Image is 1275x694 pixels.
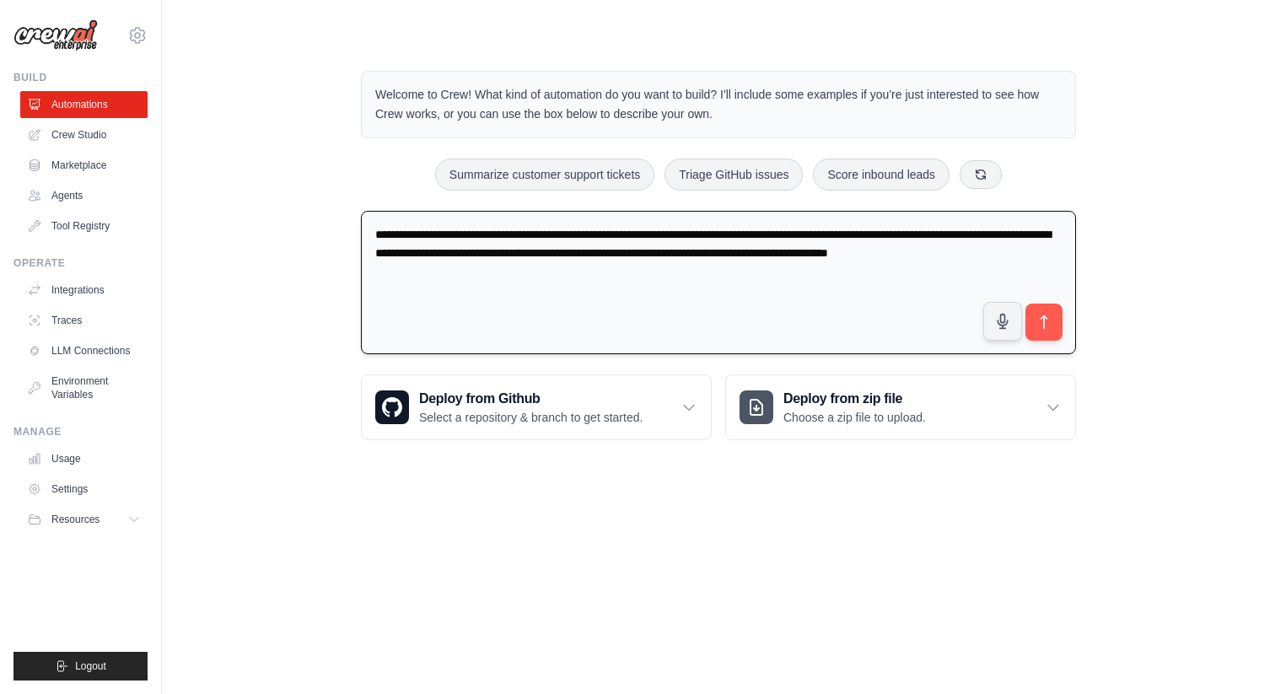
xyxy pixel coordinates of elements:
[435,159,654,191] button: Summarize customer support tickets
[13,19,98,51] img: Logo
[783,409,926,426] p: Choose a zip file to upload.
[20,152,148,179] a: Marketplace
[13,652,148,681] button: Logout
[20,476,148,503] a: Settings
[13,71,148,84] div: Build
[51,513,100,526] span: Resources
[20,445,148,472] a: Usage
[20,506,148,533] button: Resources
[20,307,148,334] a: Traces
[813,159,950,191] button: Score inbound leads
[20,213,148,239] a: Tool Registry
[20,182,148,209] a: Agents
[375,85,1062,124] p: Welcome to Crew! What kind of automation do you want to build? I'll include some examples if you'...
[13,425,148,438] div: Manage
[20,368,148,408] a: Environment Variables
[75,659,106,673] span: Logout
[20,277,148,304] a: Integrations
[1191,613,1275,694] iframe: Chat Widget
[783,389,926,409] h3: Deploy from zip file
[20,337,148,364] a: LLM Connections
[419,389,643,409] h3: Deploy from Github
[419,409,643,426] p: Select a repository & branch to get started.
[13,256,148,270] div: Operate
[20,91,148,118] a: Automations
[664,159,803,191] button: Triage GitHub issues
[20,121,148,148] a: Crew Studio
